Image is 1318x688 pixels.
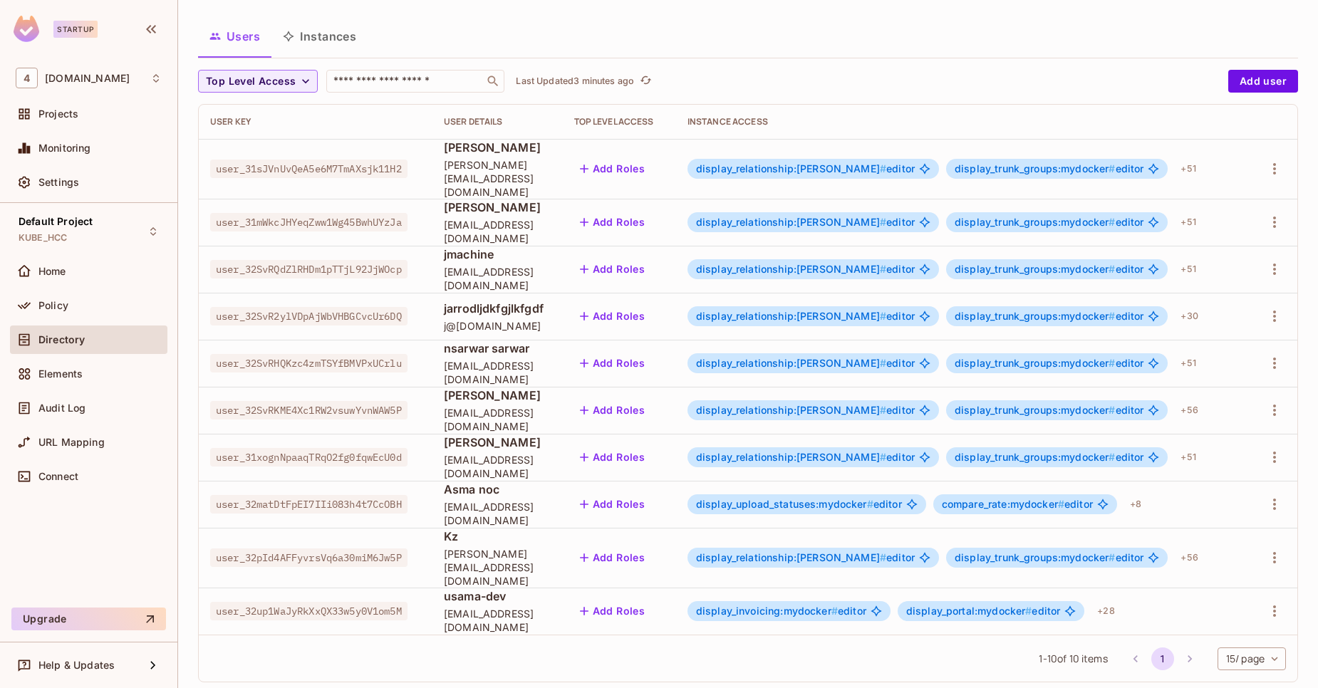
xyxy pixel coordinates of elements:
div: + 51 [1175,258,1201,281]
span: user_31sJVnUvQeA5e6M7TmAXsjk11H2 [210,160,408,178]
span: editor [942,499,1093,510]
span: [EMAIL_ADDRESS][DOMAIN_NAME] [444,265,551,292]
button: Add Roles [574,211,651,234]
span: display_relationship:[PERSON_NAME] [696,451,886,463]
span: # [867,498,873,510]
div: 15 / page [1218,647,1286,670]
span: [EMAIL_ADDRESS][DOMAIN_NAME] [444,218,551,245]
span: user_32pId4AFFyvrsVq6a30miM6Jw5P [210,548,408,567]
span: Audit Log [38,402,85,414]
span: editor [696,605,866,617]
span: display_relationship:[PERSON_NAME] [696,263,886,275]
span: editor [696,452,915,463]
div: Top Level Access [574,116,665,127]
span: Kz [444,528,551,544]
div: + 51 [1175,352,1201,375]
span: [EMAIL_ADDRESS][DOMAIN_NAME] [444,359,551,386]
span: display_relationship:[PERSON_NAME] [696,551,886,563]
span: editor [696,405,915,416]
span: Projects [38,108,78,120]
button: Add Roles [574,446,651,469]
div: + 8 [1124,493,1147,516]
span: [PERSON_NAME] [444,140,551,155]
button: Add user [1228,70,1298,93]
button: page 1 [1151,647,1174,670]
span: refresh [640,74,652,88]
span: user_31xognNpaaqTRqO2fg0fqwEcU0d [210,448,408,467]
span: display_trunk_groups:mydocker [955,404,1116,416]
span: nsarwar sarwar [444,340,551,356]
span: [PERSON_NAME] [444,387,551,403]
span: # [1109,551,1115,563]
span: Default Project [19,216,93,227]
div: + 51 [1175,446,1201,469]
span: editor [696,264,915,275]
span: [EMAIL_ADDRESS][DOMAIN_NAME] [444,607,551,634]
span: [PERSON_NAME][EMAIL_ADDRESS][DOMAIN_NAME] [444,158,551,199]
span: # [1109,162,1115,174]
span: compare_rate:mydocker [942,498,1064,510]
span: 4 [16,68,38,88]
span: user_32SvRHQKzc4zmTSYfBMVPxUCrlu [210,354,408,372]
span: display_relationship:[PERSON_NAME] [696,162,886,174]
span: Elements [38,368,83,380]
span: Monitoring [38,142,91,154]
span: display_trunk_groups:mydocker [955,216,1116,228]
p: Last Updated 3 minutes ago [516,75,634,87]
span: # [880,216,886,228]
span: # [880,451,886,463]
span: Top Level Access [206,73,296,90]
span: Click to refresh data [634,73,654,90]
div: User Details [444,116,551,127]
span: display_trunk_groups:mydocker [955,551,1116,563]
span: display_trunk_groups:mydocker [955,357,1116,369]
div: Startup [53,21,98,38]
span: [EMAIL_ADDRESS][DOMAIN_NAME] [444,500,551,527]
span: editor [955,552,1143,563]
span: jmachine [444,246,551,262]
span: # [880,310,886,322]
button: Top Level Access [198,70,318,93]
button: Add Roles [574,305,651,328]
nav: pagination navigation [1122,647,1203,670]
span: Policy [38,300,68,311]
span: display_portal:mydocker [906,605,1032,617]
div: + 56 [1175,399,1203,422]
span: 1 - 10 of 10 items [1039,651,1107,667]
span: # [1109,451,1115,463]
button: Add Roles [574,600,651,622]
span: user_32up1WaJyRkXxQX33w5y0V1om5M [210,602,408,620]
span: display_relationship:[PERSON_NAME] [696,404,886,416]
span: display_relationship:[PERSON_NAME] [696,310,886,322]
span: Asma noc [444,481,551,497]
span: [EMAIL_ADDRESS][DOMAIN_NAME] [444,453,551,480]
span: jarrodljdkfgjlkfgdf [444,301,551,316]
span: # [880,162,886,174]
span: editor [955,311,1143,322]
button: Add Roles [574,352,651,375]
button: refresh [637,73,654,90]
button: Add Roles [574,493,651,516]
div: + 51 [1175,211,1201,234]
span: # [1109,310,1115,322]
span: user_31mWkcJHYeqZww1Wg45BwhUYzJa [210,213,408,231]
button: Add Roles [574,546,651,569]
div: + 51 [1175,157,1201,180]
span: # [880,404,886,416]
span: editor [696,163,915,174]
span: j@[DOMAIN_NAME] [444,319,551,333]
span: display_relationship:[PERSON_NAME] [696,216,886,228]
span: user_32SvRQdZlRHDm1pTTjL92JjWOcp [210,260,408,278]
span: # [880,551,886,563]
img: SReyMgAAAABJRU5ErkJggg== [14,16,39,42]
span: editor [906,605,1061,617]
span: Connect [38,471,78,482]
div: User Key [210,116,421,127]
span: # [1109,263,1115,275]
span: # [1109,404,1115,416]
span: editor [696,358,915,369]
span: [PERSON_NAME] [444,199,551,215]
span: # [831,605,838,617]
span: URL Mapping [38,437,105,448]
div: + 56 [1175,546,1203,569]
